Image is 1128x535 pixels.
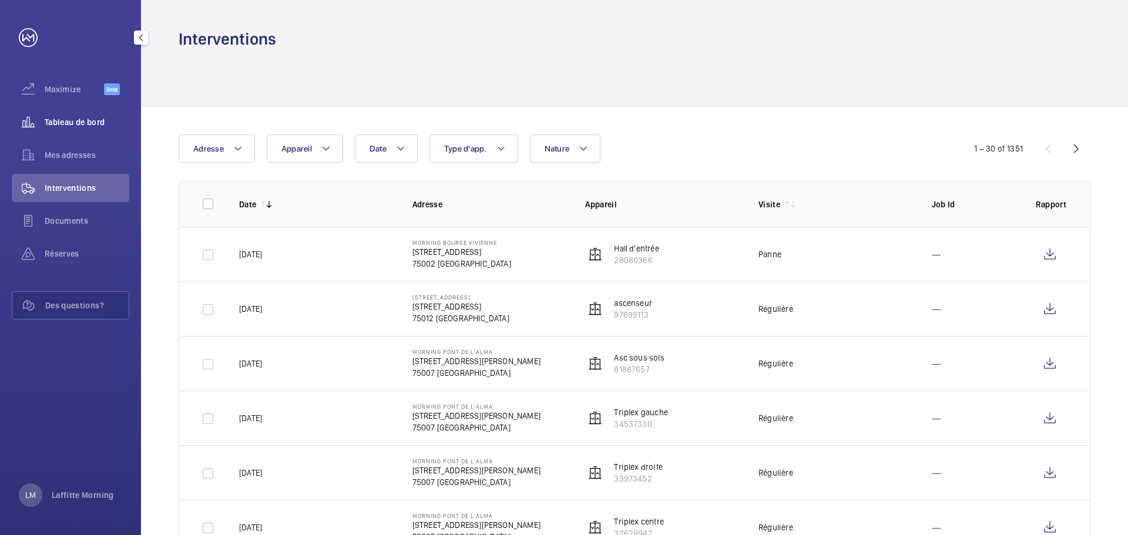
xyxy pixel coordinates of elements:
p: [STREET_ADDRESS] [412,294,509,301]
p: Triplex centre [614,516,664,527]
p: 75002 [GEOGRAPHIC_DATA] [412,258,511,270]
p: LM [25,489,36,501]
p: Laffitte Morning [52,489,114,501]
p: [DATE] [239,412,262,424]
p: 97699113 [614,309,652,321]
button: Adresse [179,134,255,163]
span: Documents [45,215,129,227]
span: Des questions? [45,300,129,311]
p: Appareil [585,198,740,210]
button: Date [355,134,418,163]
img: elevator.svg [588,302,602,316]
h1: Interventions [179,28,276,50]
p: Hall d'entrée [614,243,659,254]
span: Type d'app. [444,144,487,153]
p: Morning Bourse Vivienne [412,239,511,246]
p: [DATE] [239,303,262,315]
div: Régulière [758,412,793,424]
p: 61867657 [614,364,664,375]
p: ascenseur [614,297,652,309]
p: --- [932,412,941,424]
p: --- [932,303,941,315]
p: --- [932,358,941,369]
span: Mes adresses [45,149,129,161]
span: Interventions [45,182,129,194]
p: Asc sous sols [614,352,664,364]
p: [DATE] [239,467,262,479]
p: [DATE] [239,358,262,369]
p: Triplex gauche [614,406,668,418]
div: Régulière [758,303,793,315]
div: Régulière [758,358,793,369]
span: Date [370,144,387,153]
p: 28080366 [614,254,659,266]
p: 75007 [GEOGRAPHIC_DATA] [412,476,540,488]
p: [DATE] [239,521,262,533]
p: [STREET_ADDRESS][PERSON_NAME] [412,465,540,476]
p: --- [932,467,941,479]
p: [STREET_ADDRESS][PERSON_NAME] [412,519,540,531]
p: [STREET_ADDRESS][PERSON_NAME] [412,410,540,422]
div: Régulière [758,467,793,479]
p: Morning Pont de l'Alma [412,457,540,465]
p: 33973452 [614,473,663,484]
span: Adresse [193,144,224,153]
button: Appareil [267,134,343,163]
p: 75007 [GEOGRAPHIC_DATA] [412,422,540,433]
span: Tableau de bord [45,116,129,128]
p: [DATE] [239,248,262,260]
span: Nature [545,144,570,153]
p: [STREET_ADDRESS][PERSON_NAME] [412,355,540,367]
div: Panne [758,248,781,260]
p: Date [239,198,256,210]
p: Visite [758,198,780,210]
div: 1 – 30 of 1351 [974,143,1023,154]
p: 75012 [GEOGRAPHIC_DATA] [412,312,509,324]
p: Morning Pont de l'Alma [412,403,540,410]
p: 34537330 [614,418,668,430]
img: elevator.svg [588,411,602,425]
p: [STREET_ADDRESS] [412,246,511,258]
img: elevator.svg [588,520,602,534]
p: --- [932,248,941,260]
img: elevator.svg [588,356,602,371]
img: elevator.svg [588,466,602,480]
p: [STREET_ADDRESS] [412,301,509,312]
button: Nature [530,134,601,163]
p: Job Id [932,198,1017,210]
span: Maximize [45,83,104,95]
p: Morning Pont de l'Alma [412,512,540,519]
div: Régulière [758,521,793,533]
p: --- [932,521,941,533]
span: Appareil [281,144,312,153]
p: 75007 [GEOGRAPHIC_DATA] [412,367,540,379]
span: Réserves [45,248,129,260]
button: Type d'app. [429,134,518,163]
p: Adresse [412,198,567,210]
span: Beta [104,83,120,95]
img: elevator.svg [588,247,602,261]
p: Morning Pont de l'Alma [412,348,540,355]
p: Rapport [1036,198,1066,210]
p: Triplex droite [614,461,663,473]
